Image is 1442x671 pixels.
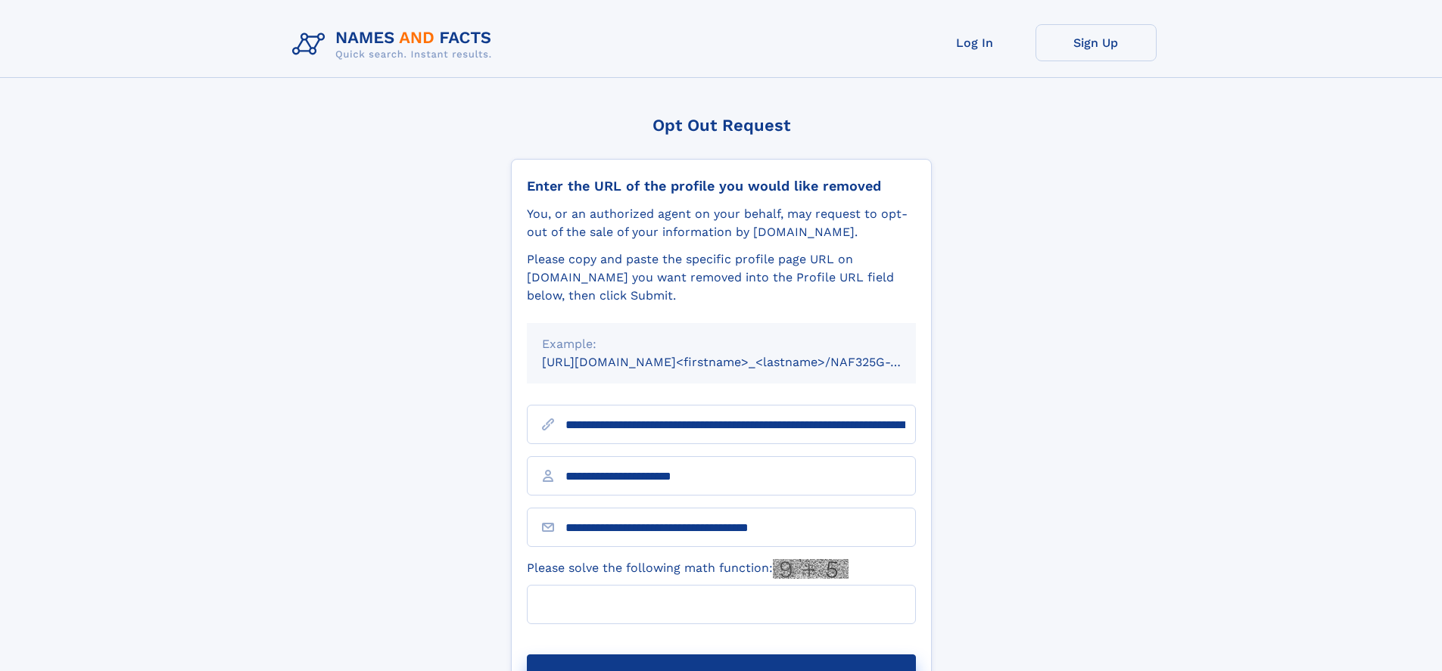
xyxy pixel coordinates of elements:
a: Sign Up [1036,24,1157,61]
label: Please solve the following math function: [527,559,849,579]
a: Log In [914,24,1036,61]
div: You, or an authorized agent on your behalf, may request to opt-out of the sale of your informatio... [527,205,916,241]
small: [URL][DOMAIN_NAME]<firstname>_<lastname>/NAF325G-xxxxxxxx [542,355,945,369]
div: Enter the URL of the profile you would like removed [527,178,916,194]
div: Opt Out Request [511,116,932,135]
img: Logo Names and Facts [286,24,504,65]
div: Example: [542,335,901,353]
div: Please copy and paste the specific profile page URL on [DOMAIN_NAME] you want removed into the Pr... [527,250,916,305]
